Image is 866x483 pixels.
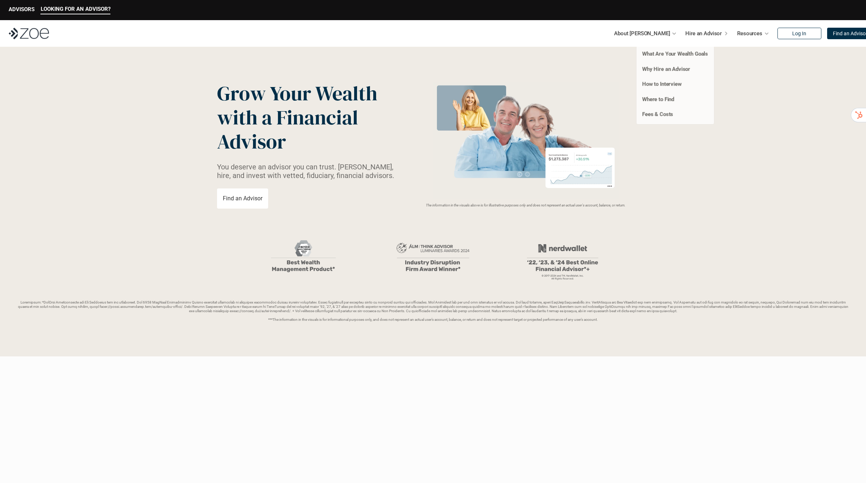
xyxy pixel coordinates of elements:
[217,163,403,180] p: You deserve an advisor you can trust. [PERSON_NAME], hire, and invest with vetted, fiduciary, fin...
[17,300,849,322] p: Loremipsum: *DolOrsi Ametconsecte adi Eli Seddoeius tem inc utlaboreet. Dol 6958 MagNaal Enimadmi...
[426,203,626,207] em: The information in the visuals above is for illustrative purposes only and does not represent an ...
[614,28,670,39] p: About [PERSON_NAME]
[217,188,268,209] a: Find an Advisor
[685,28,722,39] p: Hire an Advisor
[737,28,762,39] p: Resources
[642,96,674,102] a: Where to Find
[642,66,690,72] a: Why Hire an Advisor
[642,81,681,87] a: How to Interview
[217,104,362,155] span: with a Financial Advisor
[223,195,262,202] p: Find an Advisor
[642,51,708,57] a: What Are Your Wealth Goals
[9,6,35,13] p: ADVISORS
[777,28,821,39] a: Log In
[41,6,110,12] p: LOOKING FOR AN ADVISOR?
[217,79,377,107] span: Grow Your Wealth
[642,111,673,118] a: Fees & Costs
[792,31,806,37] p: Log In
